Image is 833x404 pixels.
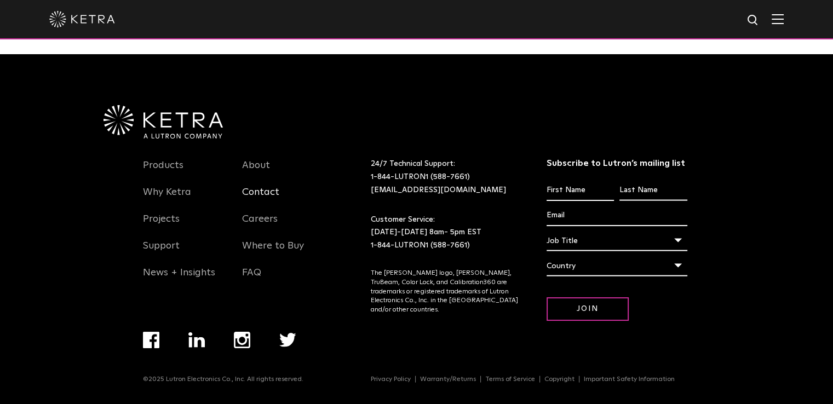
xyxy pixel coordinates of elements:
div: Navigation Menu [371,376,690,383]
h3: Subscribe to Lutron’s mailing list [547,158,687,169]
a: Projects [143,213,180,238]
div: Navigation Menu [143,158,226,292]
a: Support [143,240,180,265]
a: 1-844-LUTRON1 (588-7661) [371,241,470,249]
img: search icon [746,14,760,27]
a: Terms of Service [481,376,540,383]
input: First Name [547,180,614,201]
input: Last Name [619,180,687,201]
img: Ketra-aLutronCo_White_RGB [104,105,223,139]
div: Country [547,256,687,276]
div: Navigation Menu [242,158,325,292]
img: linkedin [188,332,205,348]
p: The [PERSON_NAME] logo, [PERSON_NAME], TruBeam, Color Lock, and Calibration360 are trademarks or ... [371,269,519,315]
a: About [242,159,270,184]
div: Job Title [547,230,687,251]
a: News + Insights [143,267,215,292]
a: Where to Buy [242,240,304,265]
a: Products [143,159,183,184]
a: Why Ketra [143,186,191,211]
a: Contact [242,186,279,211]
img: twitter [279,333,296,347]
div: Navigation Menu [143,332,325,376]
a: Important Safety Information [579,376,679,383]
p: 24/7 Technical Support: [371,158,519,197]
a: [EMAIL_ADDRESS][DOMAIN_NAME] [371,186,506,194]
input: Join [547,297,629,321]
img: facebook [143,332,159,348]
p: ©2025 Lutron Electronics Co., Inc. All rights reserved. [143,376,303,383]
p: Customer Service: [DATE]-[DATE] 8am- 5pm EST [371,213,519,252]
input: Email [547,205,687,226]
a: Privacy Policy [366,376,416,383]
img: instagram [234,332,250,348]
img: Hamburger%20Nav.svg [772,14,784,24]
a: Warranty/Returns [416,376,481,383]
a: FAQ [242,267,261,292]
a: 1-844-LUTRON1 (588-7661) [371,173,470,181]
img: ketra-logo-2019-white [49,11,115,27]
a: Careers [242,213,278,238]
a: Copyright [540,376,579,383]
